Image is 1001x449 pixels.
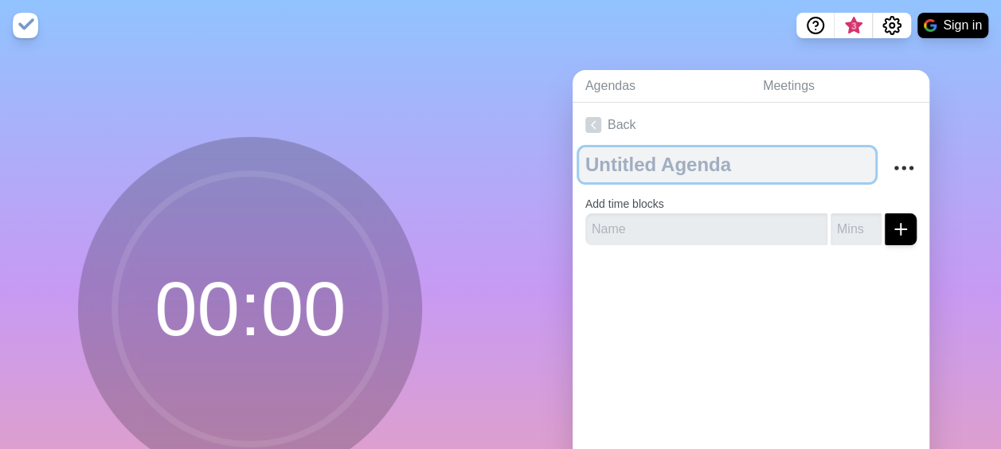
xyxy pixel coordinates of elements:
a: Back [573,103,929,147]
button: Help [796,13,835,38]
input: Mins [831,213,882,245]
img: google logo [924,19,936,32]
img: timeblocks logo [13,13,38,38]
label: Add time blocks [585,197,664,210]
button: Settings [873,13,911,38]
button: What’s new [835,13,873,38]
a: Meetings [750,70,929,103]
button: Sign in [917,13,988,38]
a: Agendas [573,70,750,103]
input: Name [585,213,827,245]
span: 3 [847,20,860,33]
button: More [888,152,920,184]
